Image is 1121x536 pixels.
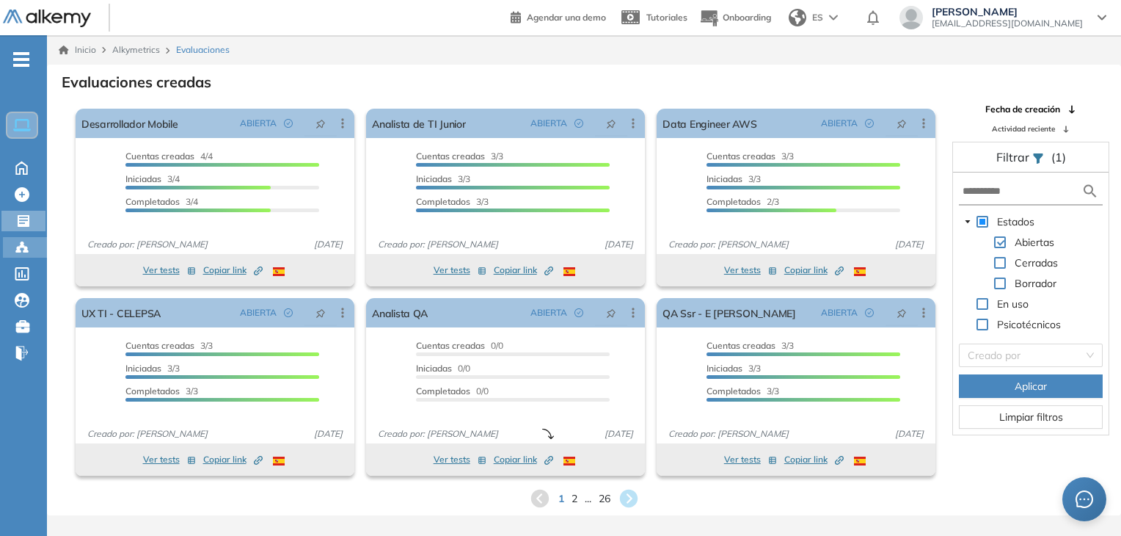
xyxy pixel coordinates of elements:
[999,409,1063,425] span: Limpiar filtros
[125,173,180,184] span: 3/4
[203,261,263,279] button: Copiar link
[563,267,575,276] img: ESP
[699,2,771,34] button: Onboarding
[606,307,616,319] span: pushpin
[706,363,761,374] span: 3/3
[434,451,486,468] button: Ver tests
[304,112,337,135] button: pushpin
[203,453,263,466] span: Copiar link
[59,43,96,57] a: Inicio
[723,12,771,23] span: Onboarding
[416,340,485,351] span: Cuentas creadas
[959,374,1103,398] button: Aplicar
[284,119,293,128] span: check-circle
[3,10,91,28] img: Logo
[416,196,489,207] span: 3/3
[125,340,194,351] span: Cuentas creadas
[646,12,687,23] span: Tutoriales
[964,218,971,225] span: caret-down
[372,298,428,327] a: Analista QA
[13,58,29,61] i: -
[125,385,180,396] span: Completados
[203,264,263,277] span: Copiar link
[125,385,198,396] span: 3/3
[812,11,823,24] span: ES
[416,385,489,396] span: 0/0
[706,363,742,374] span: Iniciadas
[416,196,470,207] span: Completados
[865,308,874,317] span: check-circle
[724,261,777,279] button: Ver tests
[416,151,503,162] span: 3/3
[897,307,907,319] span: pushpin
[1015,236,1054,249] span: Abiertas
[932,18,1083,29] span: [EMAIL_ADDRESS][DOMAIN_NAME]
[416,340,503,351] span: 0/0
[784,453,844,466] span: Copiar link
[273,267,285,276] img: ESP
[932,6,1083,18] span: [PERSON_NAME]
[416,173,452,184] span: Iniciadas
[585,491,591,507] span: ...
[662,109,756,138] a: Data Engineer AWS
[372,109,465,138] a: Analista de TI Junior
[886,112,918,135] button: pushpin
[789,9,806,26] img: world
[1015,378,1047,394] span: Aplicar
[284,308,293,317] span: check-circle
[143,451,196,468] button: Ver tests
[821,117,858,130] span: ABIERTA
[821,306,858,319] span: ABIERTA
[125,340,213,351] span: 3/3
[784,451,844,468] button: Copiar link
[81,298,161,327] a: UX TI - CELEPSA
[997,215,1034,228] span: Estados
[784,264,844,277] span: Copiar link
[1051,148,1066,166] span: (1)
[959,405,1103,429] button: Limpiar filtros
[494,451,553,468] button: Copiar link
[416,363,452,374] span: Iniciadas
[724,451,777,468] button: Ver tests
[434,261,486,279] button: Ver tests
[203,451,263,468] button: Copiar link
[994,213,1037,231] span: Estados
[125,363,180,374] span: 3/3
[416,151,485,162] span: Cuentas creadas
[997,297,1029,311] span: En uso
[865,119,874,128] span: check-circle
[784,261,844,279] button: Copiar link
[706,173,742,184] span: Iniciadas
[494,264,553,277] span: Copiar link
[372,427,504,441] span: Creado por: [PERSON_NAME]
[662,298,796,327] a: QA Ssr - E [PERSON_NAME]
[854,267,866,276] img: ESP
[1012,275,1059,292] span: Borrador
[572,491,577,507] span: 2
[662,427,795,441] span: Creado por: [PERSON_NAME]
[889,427,930,441] span: [DATE]
[706,151,775,162] span: Cuentas creadas
[494,453,553,466] span: Copiar link
[527,12,606,23] span: Agendar una demo
[574,308,583,317] span: check-circle
[1012,233,1057,251] span: Abiertas
[416,363,470,374] span: 0/0
[599,427,639,441] span: [DATE]
[1076,490,1093,508] span: message
[1015,277,1056,290] span: Borrador
[706,340,775,351] span: Cuentas creadas
[308,238,348,251] span: [DATE]
[125,151,213,162] span: 4/4
[143,261,196,279] button: Ver tests
[706,385,779,396] span: 3/3
[662,238,795,251] span: Creado por: [PERSON_NAME]
[706,173,761,184] span: 3/3
[854,457,866,466] img: ESP
[706,151,794,162] span: 3/3
[315,117,326,129] span: pushpin
[81,109,178,138] a: Desarrollador Mobile
[994,316,1064,333] span: Psicotécnicos
[304,301,337,325] button: pushpin
[1081,182,1099,200] img: search icon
